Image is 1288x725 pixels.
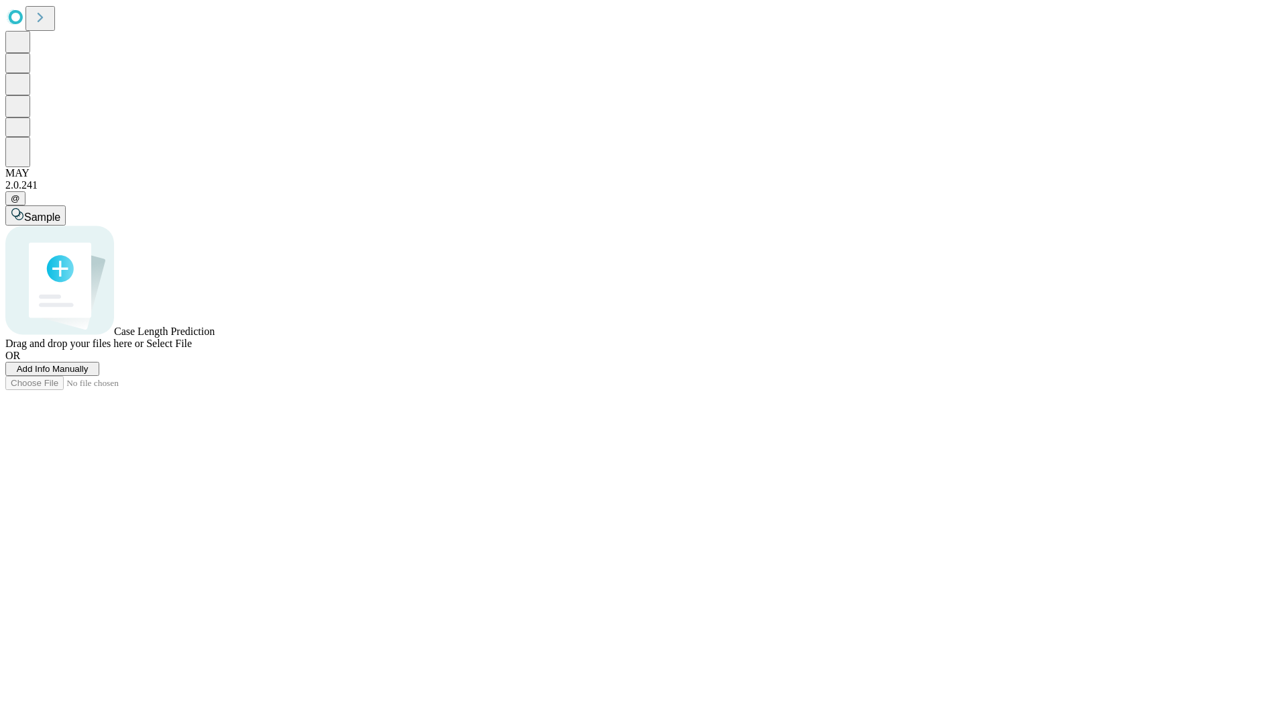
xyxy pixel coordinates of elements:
span: Select File [146,338,192,349]
span: Add Info Manually [17,364,89,374]
button: Add Info Manually [5,362,99,376]
span: Case Length Prediction [114,326,215,337]
span: OR [5,350,20,361]
span: Sample [24,211,60,223]
button: Sample [5,205,66,226]
span: Drag and drop your files here or [5,338,144,349]
button: @ [5,191,25,205]
span: @ [11,193,20,203]
div: MAY [5,167,1283,179]
div: 2.0.241 [5,179,1283,191]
